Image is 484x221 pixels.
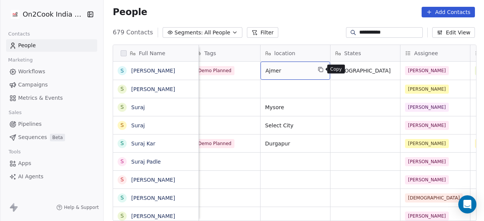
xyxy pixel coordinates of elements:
[5,54,36,66] span: Marketing
[18,159,31,167] span: Apps
[191,45,260,61] div: Tags
[400,45,470,61] div: Assignee
[131,86,175,92] a: [PERSON_NAME]
[131,177,175,183] a: [PERSON_NAME]
[6,131,97,144] a: SequencesBeta
[405,85,449,94] span: [PERSON_NAME]
[131,195,175,201] a: [PERSON_NAME]
[131,141,155,147] a: Suraj Kar
[6,170,97,183] a: AI Agents
[18,81,48,89] span: Campaigns
[23,9,85,19] span: On2Cook India Pvt. Ltd.
[5,28,33,40] span: Contacts
[344,49,361,57] span: States
[274,49,295,57] span: location
[265,140,326,147] span: Durgapur
[121,176,124,184] div: S
[175,29,203,37] span: Segments:
[121,121,124,129] div: S
[11,10,20,19] img: on2cook%20logo-04%20copy.jpg
[113,45,199,61] div: Full Name
[18,133,47,141] span: Sequences
[121,212,124,220] div: S
[121,194,124,202] div: S
[405,66,449,75] span: [PERSON_NAME]
[265,67,312,74] span: Ajmer
[265,122,326,129] span: Select City
[5,107,25,118] span: Sales
[64,204,99,210] span: Help & Support
[6,118,97,130] a: Pipelines
[247,27,278,38] button: Filter
[9,8,82,21] button: On2Cook India Pvt. Ltd.
[113,28,153,37] span: 679 Contacts
[414,49,438,57] span: Assignee
[6,157,97,170] a: Apps
[18,94,63,102] span: Metrics & Events
[56,204,99,210] a: Help & Support
[113,6,147,18] span: People
[5,146,24,158] span: Tools
[405,157,449,166] span: [PERSON_NAME]
[205,29,230,37] span: All People
[204,49,216,57] span: Tags
[6,79,97,91] a: Campaigns
[131,68,175,74] a: [PERSON_NAME]
[6,65,97,78] a: Workflows
[405,175,449,184] span: [PERSON_NAME]
[50,134,65,141] span: Beta
[405,103,449,112] span: [PERSON_NAME]
[405,212,449,221] span: [PERSON_NAME]
[195,66,234,75] span: Demo Planned
[131,104,145,110] a: Suraj
[18,68,45,76] span: Workflows
[405,121,449,130] span: [PERSON_NAME]
[6,92,97,104] a: Metrics & Events
[18,173,43,181] span: AI Agents
[261,45,330,61] div: location
[121,85,124,93] div: S
[335,67,396,74] span: [GEOGRAPHIC_DATA]
[195,139,234,148] span: Demo Planned
[265,104,326,111] span: Mysore
[18,42,36,49] span: People
[6,39,97,52] a: People
[422,7,475,17] button: Add Contacts
[432,27,475,38] button: Edit View
[458,195,476,213] div: Open Intercom Messenger
[121,67,124,75] div: S
[121,158,124,165] div: S
[131,213,175,219] a: [PERSON_NAME]
[121,103,124,111] div: S
[405,193,463,202] span: [DEMOGRAPHIC_DATA]
[330,66,342,72] p: Copy
[121,139,124,147] div: S
[131,122,145,128] a: Suraj
[405,139,449,148] span: [PERSON_NAME]
[330,45,400,61] div: States
[18,120,42,128] span: Pipelines
[139,49,165,57] span: Full Name
[131,159,161,165] a: Suraj Padle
